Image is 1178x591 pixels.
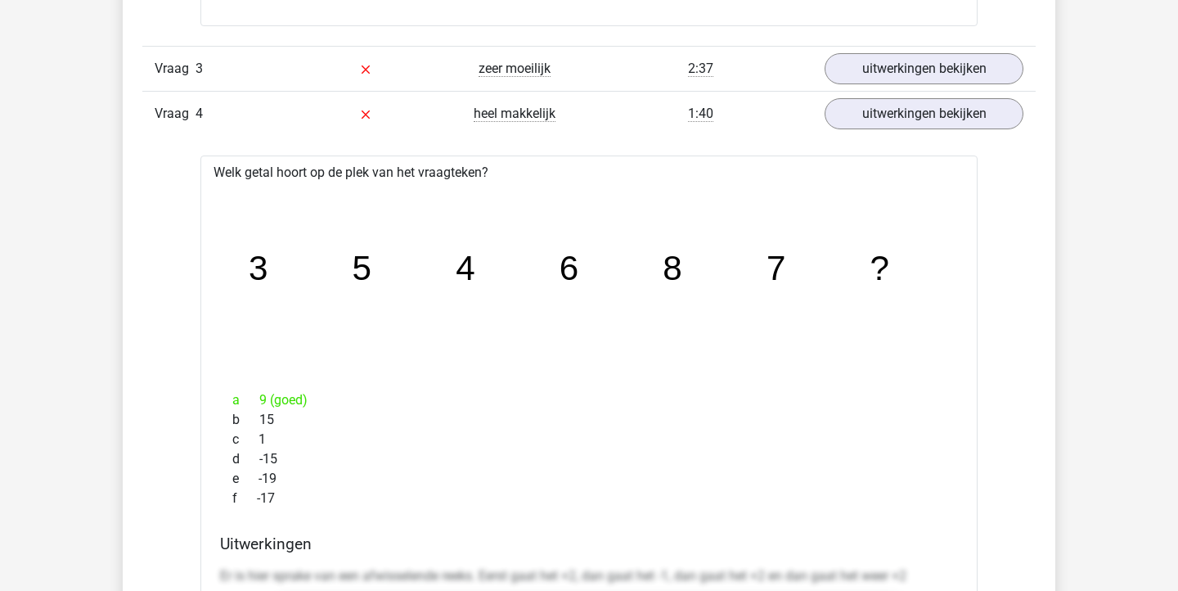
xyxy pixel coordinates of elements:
[249,249,268,287] tspan: 3
[870,249,888,287] tspan: ?
[232,430,259,449] span: c
[767,249,785,287] tspan: 7
[155,59,196,79] span: Vraag
[232,449,259,469] span: d
[353,249,371,287] tspan: 5
[479,61,551,77] span: zeer moeilijk
[220,489,958,508] div: -17
[688,61,713,77] span: 2:37
[220,430,958,449] div: 1
[155,104,196,124] span: Vraag
[232,489,257,508] span: f
[825,53,1023,84] a: uitwerkingen bekijken
[220,390,958,410] div: 9 (goed)
[220,469,958,489] div: -19
[825,98,1023,129] a: uitwerkingen bekijken
[232,390,259,410] span: a
[196,61,203,76] span: 3
[232,410,259,430] span: b
[220,535,958,553] h4: Uitwerkingen
[456,249,474,287] tspan: 4
[220,449,958,469] div: -15
[232,469,259,489] span: e
[220,410,958,430] div: 15
[663,249,681,287] tspan: 8
[688,106,713,122] span: 1:40
[220,566,958,586] p: Er is hier sprake van een afwisselende reeks. Eerst gaat het +2, dan gaat het -1, dan gaat het +2...
[196,106,203,121] span: 4
[474,106,555,122] span: heel makkelijk
[560,249,578,287] tspan: 6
